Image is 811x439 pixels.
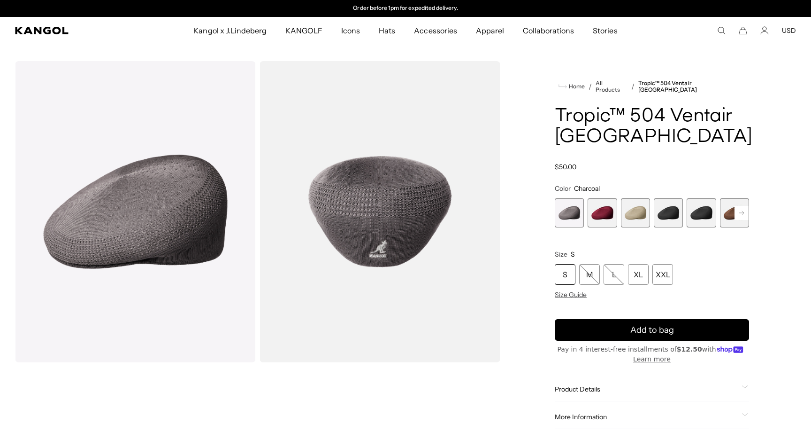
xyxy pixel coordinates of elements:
button: USD [782,26,796,35]
div: M [579,264,600,285]
div: XXL [652,264,673,285]
a: Home [559,82,585,91]
a: Tropic™ 504 Ventair [GEOGRAPHIC_DATA] [638,80,749,93]
span: Icons [341,17,360,44]
div: 4 of 16 [654,198,683,227]
div: L [604,264,624,285]
div: Announcement [309,5,502,12]
label: Black/Gold [687,198,716,227]
span: S [571,250,575,259]
span: Stories [593,17,617,44]
nav: breadcrumbs [555,80,749,93]
a: Stories [583,17,627,44]
span: KANGOLF [285,17,322,44]
a: KANGOLF [276,17,332,44]
span: More Information [555,413,738,421]
span: Charcoal [574,184,600,193]
div: 5 of 16 [687,198,716,227]
a: Apparel [467,17,513,44]
div: 3 of 16 [621,198,650,227]
div: XL [628,264,649,285]
span: Apparel [476,17,504,44]
p: Order before 1pm for expedited delivery. [353,5,458,12]
div: 2 of 2 [309,5,502,12]
label: Burgundy [588,198,617,227]
span: Home [567,83,585,90]
label: Beige [621,198,650,227]
button: Cart [739,26,747,35]
img: color-charcoal [15,61,256,362]
a: Account [760,26,769,35]
label: Charcoal [555,198,584,227]
label: Brown [720,198,749,227]
a: Collaborations [513,17,583,44]
a: Kangol x J.Lindeberg [184,17,276,44]
img: color-charcoal [260,61,500,362]
a: Accessories [405,17,466,44]
h1: Tropic™ 504 Ventair [GEOGRAPHIC_DATA] [555,106,749,148]
button: Add to bag [555,319,749,341]
a: All Products [596,80,627,93]
div: S [555,264,575,285]
span: Size [555,250,567,259]
a: Hats [369,17,405,44]
li: / [627,81,635,92]
span: Size Guide [555,290,587,299]
span: Collaborations [523,17,574,44]
product-gallery: Gallery Viewer [15,61,500,362]
a: Icons [332,17,369,44]
a: Kangol [15,27,128,34]
span: Hats [379,17,395,44]
div: 2 of 16 [588,198,617,227]
span: $50.00 [555,163,576,171]
span: Accessories [414,17,457,44]
span: Add to bag [630,324,674,337]
span: Kangol x J.Lindeberg [193,17,267,44]
li: / [585,81,592,92]
slideshow-component: Announcement bar [309,5,502,12]
div: 1 of 16 [555,198,584,227]
div: 6 of 16 [720,198,749,227]
summary: Search here [717,26,726,35]
span: Product Details [555,385,738,393]
span: Color [555,184,571,193]
label: Black [654,198,683,227]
